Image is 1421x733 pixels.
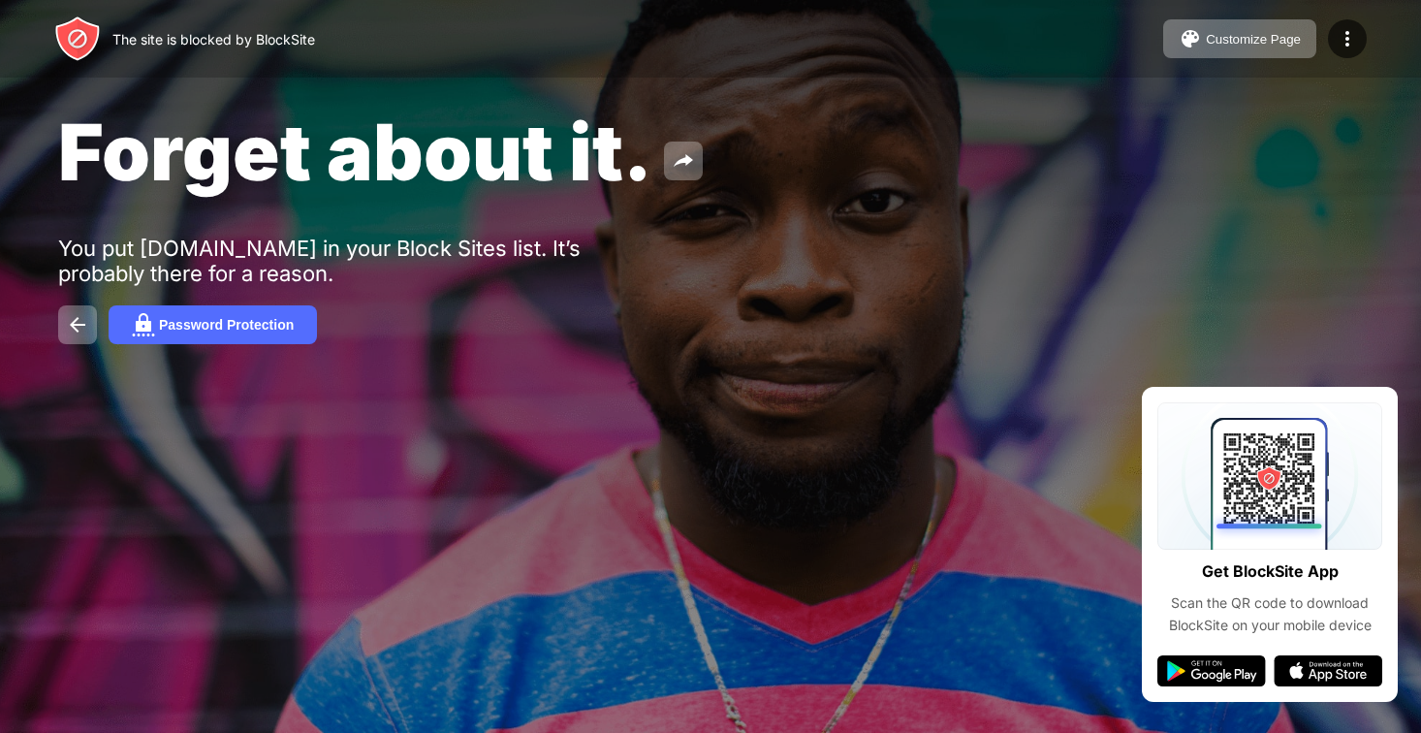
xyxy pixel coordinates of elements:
img: share.svg [672,149,695,173]
iframe: Banner [58,489,517,711]
img: pallet.svg [1179,27,1202,50]
img: header-logo.svg [54,16,101,62]
img: menu-icon.svg [1336,27,1359,50]
div: You put [DOMAIN_NAME] in your Block Sites list. It’s probably there for a reason. [58,236,657,286]
button: Password Protection [109,305,317,344]
img: app-store.svg [1274,655,1382,686]
div: Customize Page [1206,32,1301,47]
div: The site is blocked by BlockSite [112,31,315,48]
img: password.svg [132,313,155,336]
div: Password Protection [159,317,294,333]
img: back.svg [66,313,89,336]
div: Scan the QR code to download BlockSite on your mobile device [1157,592,1382,636]
img: qrcode.svg [1157,402,1382,550]
div: Get BlockSite App [1202,558,1339,586]
img: google-play.svg [1157,655,1266,686]
button: Customize Page [1163,19,1316,58]
span: Forget about it. [58,105,652,199]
